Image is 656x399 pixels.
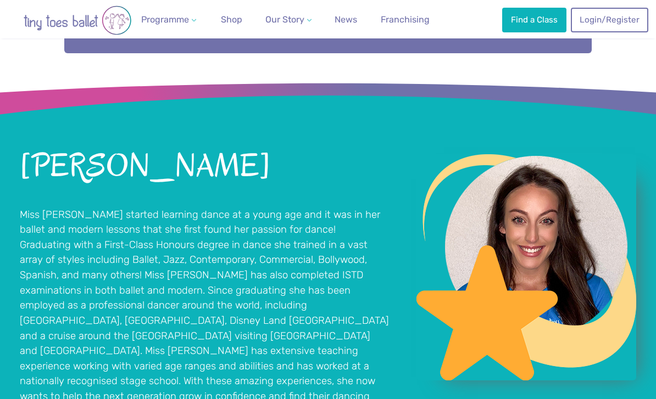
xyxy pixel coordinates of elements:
a: News [330,9,362,31]
a: Login/Register [571,8,648,32]
h2: [PERSON_NAME] [20,150,389,183]
a: Franchising [376,9,434,31]
span: News [335,14,357,25]
span: Shop [221,14,242,25]
a: Our Story [261,9,316,31]
a: Programme [137,9,201,31]
img: tiny toes ballet [12,5,143,35]
a: Shop [216,9,247,31]
a: Find a Class [502,8,566,32]
a: View full-size image [416,154,636,380]
span: Franchising [381,14,430,25]
span: Programme [141,14,189,25]
span: Our Story [265,14,304,25]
